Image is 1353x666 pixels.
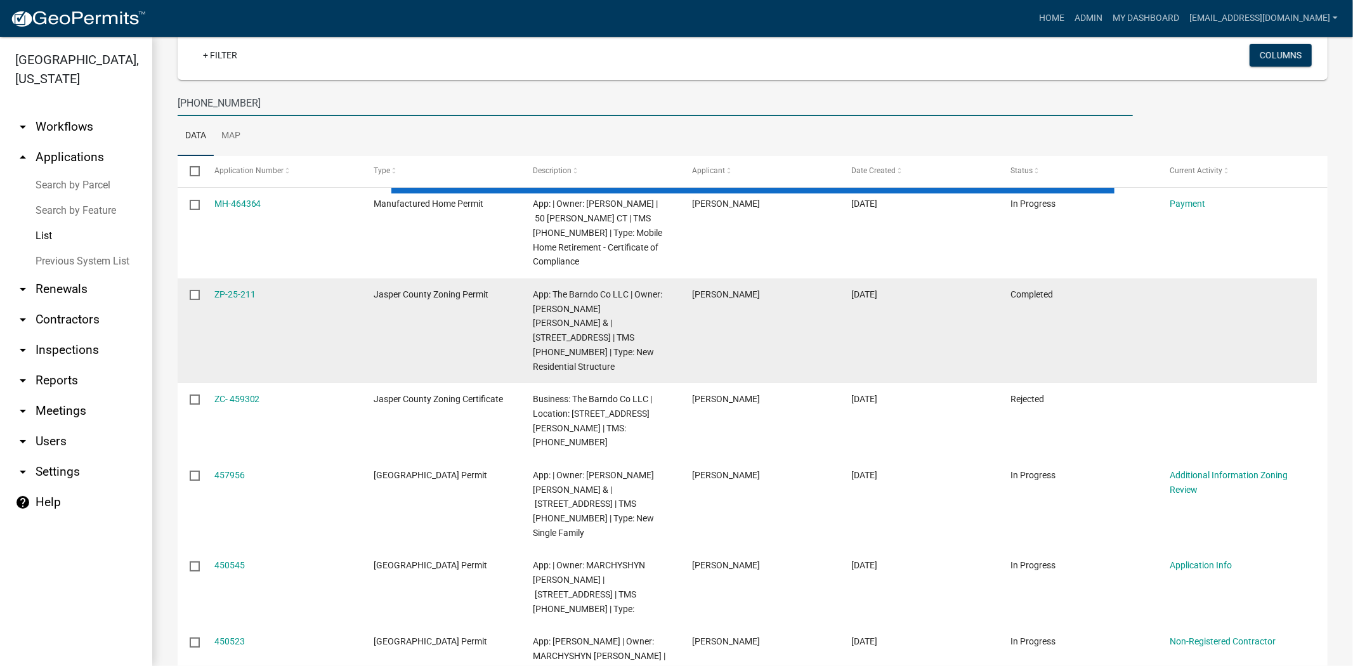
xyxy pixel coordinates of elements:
[214,199,261,209] a: MH-464364
[1170,636,1276,646] a: Non-Registered Contractor
[533,289,662,372] span: App: The Barndo Co LLC | Owner: POSTON SAMUEL RICHARD & | 19288 Grays Highway | TMS 053-00-04-025...
[839,156,998,186] datatable-header-cell: Date Created
[15,403,30,419] i: arrow_drop_down
[1170,166,1222,175] span: Current Activity
[374,560,487,570] span: Jasper County Building Permit
[178,116,214,157] a: Data
[178,156,202,186] datatable-header-cell: Select
[1010,199,1056,209] span: In Progress
[1010,560,1056,570] span: In Progress
[15,495,30,510] i: help
[374,199,483,209] span: Manufactured Home Permit
[214,636,245,646] a: 450523
[15,150,30,165] i: arrow_drop_up
[1034,6,1069,30] a: Home
[851,560,877,570] span: 07/16/2025
[1170,560,1232,570] a: Application Info
[851,394,877,404] span: 08/05/2025
[214,166,284,175] span: Application Number
[214,289,256,299] a: ZP-25-211
[692,199,760,209] span: Sue D'Agostino
[1010,289,1053,299] span: Completed
[214,560,245,570] a: 450545
[202,156,361,186] datatable-header-cell: Application Number
[15,373,30,388] i: arrow_drop_down
[374,289,488,299] span: Jasper County Zoning Permit
[178,90,1133,116] input: Search for applications
[15,312,30,327] i: arrow_drop_down
[214,116,248,157] a: Map
[1108,6,1184,30] a: My Dashboard
[15,119,30,134] i: arrow_drop_down
[851,199,877,209] span: 08/15/2025
[692,166,725,175] span: Applicant
[1010,394,1044,404] span: Rejected
[374,394,503,404] span: Jasper County Zoning Certificate
[692,636,760,646] span: Paula A Cook
[521,156,680,186] datatable-header-cell: Description
[374,470,487,480] span: Jasper County Building Permit
[533,199,662,266] span: App: | Owner: HILTON NATHANIEL III | 50 LACY LOVE CT | TMS 085-00-06-053 | Type: Mobile Home Reti...
[851,166,896,175] span: Date Created
[533,560,645,613] span: App: | Owner: MARCHYSHYN BRANDON JAMES | 3975 CAT BRANCH RD | TMS 053-00-05-003 | Type:
[692,394,760,404] span: Jennifer Owens
[193,44,247,67] a: + Filter
[1069,6,1108,30] a: Admin
[15,343,30,358] i: arrow_drop_down
[692,289,760,299] span: Jennifer Owens
[214,470,245,480] a: 457956
[1158,156,1317,186] datatable-header-cell: Current Activity
[1184,6,1343,30] a: [EMAIL_ADDRESS][DOMAIN_NAME]
[15,282,30,297] i: arrow_drop_down
[15,434,30,449] i: arrow_drop_down
[1010,636,1056,646] span: In Progress
[214,394,260,404] a: ZC- 459302
[15,464,30,480] i: arrow_drop_down
[533,166,572,175] span: Description
[374,636,487,646] span: Jasper County Building Permit
[680,156,839,186] datatable-header-cell: Applicant
[1170,470,1288,495] a: Additional Information Zoning Review
[851,636,877,646] span: 07/16/2025
[1010,470,1056,480] span: In Progress
[851,470,877,480] span: 08/01/2025
[533,470,654,538] span: App: | Owner: POSTON SAMUEL RICHARD & | 19288 Grays Highway | TMS 053-00-04-025 | Type: New Singl...
[533,394,652,447] span: Business: The Barndo Co LLC | Location: 1531 E Main St Ste 1 Duncan SC 29334 | TMS: 053-00-04-025
[1250,44,1312,67] button: Columns
[374,166,390,175] span: Type
[692,470,760,480] span: Jennifer Owens
[1010,166,1033,175] span: Status
[692,560,760,570] span: Paula A Cook
[998,156,1158,186] datatable-header-cell: Status
[361,156,520,186] datatable-header-cell: Type
[1170,199,1205,209] a: Payment
[851,289,877,299] span: 08/05/2025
